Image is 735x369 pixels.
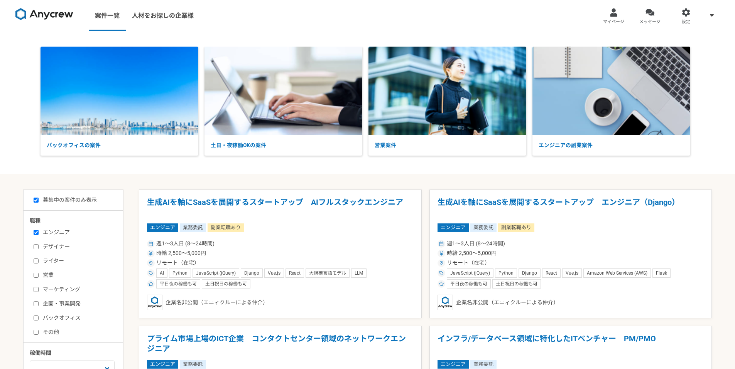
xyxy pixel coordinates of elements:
[149,261,153,265] img: ico_location_pin-352ac629.svg
[546,270,557,277] span: React
[34,301,39,306] input: 企画・事業開発
[204,135,362,156] p: 土日・夜稼働OKの案件
[603,19,624,25] span: マイページ
[34,285,122,294] label: マーケティング
[147,295,162,310] img: logo_text_blue_01.png
[149,242,153,246] img: ico_calendar-4541a85f.svg
[438,295,704,310] div: 企業名非公開（エニィクルーによる仲介）
[34,196,97,204] label: 募集中の案件のみ表示
[438,295,453,310] img: logo_text_blue_01.png
[34,230,39,235] input: エンジニア
[498,223,534,232] span: 副業転職あり
[244,270,259,277] span: Django
[439,282,444,286] img: ico_star-c4f7eedc.svg
[470,360,497,369] span: 業務委託
[438,334,704,354] h1: インフラ/データベース領域に特化したITベンチャー PM/PMO
[41,135,198,156] p: バックオフィスの案件
[439,261,444,265] img: ico_location_pin-352ac629.svg
[522,270,537,277] span: Django
[498,270,514,277] span: Python
[34,330,39,335] input: その他
[439,271,444,275] img: ico_tag-f97210f0.svg
[149,282,153,286] img: ico_star-c4f7eedc.svg
[156,259,199,267] span: リモート（在宅）
[196,270,236,277] span: JavaScript (jQuery)
[156,249,206,257] span: 時給 2,500〜5,000円
[41,47,198,156] a: バックオフィスの案件
[309,270,346,277] span: 大規模言語モデル
[147,360,178,369] span: エンジニア
[355,270,363,277] span: LLM
[439,251,444,256] img: ico_currency_yen-76ea2c4c.svg
[34,314,122,322] label: バックオフィス
[172,270,188,277] span: Python
[438,360,469,369] span: エンジニア
[656,270,667,277] span: Flask
[639,19,661,25] span: メッセージ
[15,8,73,20] img: 8DqYSo04kwAAAAASUVORK5CYII=
[587,270,647,277] span: Amazon Web Services (AWS)
[368,47,526,156] a: 営業案件
[34,328,122,336] label: その他
[368,47,526,135] img: Rectangle_160_4.png
[204,47,362,156] a: 土日・夜稼働OKの案件
[41,47,198,135] img: Rectangle_160_3.png
[180,360,206,369] span: 業務委託
[34,315,39,320] input: バックオフィス
[566,270,578,277] span: Vue.js
[30,218,41,224] span: 職種
[532,47,690,156] a: エンジニアの副業案件
[682,19,690,25] span: 設定
[147,334,414,354] h1: プライム市場上場のICT企業 コンタクトセンター領域のネットワークエンジニア
[289,270,301,277] span: React
[149,251,153,256] img: ico_currency_yen-76ea2c4c.svg
[204,47,362,135] img: Rectangle_160.png
[34,287,39,292] input: マーケティング
[447,259,490,267] span: リモート（在宅）
[439,242,444,246] img: ico_calendar-4541a85f.svg
[147,198,414,217] h1: 生成AIを軸にSaaSを展開するスタートアップ AIフルスタックエンジニア
[447,249,497,257] span: 時給 2,500〜5,000円
[34,258,39,263] input: ライター
[447,279,491,288] div: 平日夜の稼働も可
[147,223,178,232] span: エンジニア
[156,240,215,248] span: 週1〜3人日 (8〜24時間)
[470,223,497,232] span: 業務委託
[34,257,122,265] label: ライター
[160,270,164,277] span: AI
[268,270,280,277] span: Vue.js
[34,198,39,203] input: 募集中の案件のみ表示
[492,279,541,288] div: 土日祝日の稼働も可
[34,228,122,236] label: エンジニア
[30,350,51,356] span: 稼働時間
[147,295,414,310] div: 企業名非公開（エニィクルーによる仲介）
[156,279,200,288] div: 平日夜の稼働も可
[34,271,122,279] label: 営業
[532,47,690,135] img: Rectangle_160_2.png
[208,223,244,232] span: 副業転職あり
[180,223,206,232] span: 業務委託
[438,198,704,217] h1: 生成AIを軸にSaaSを展開するスタートアップ エンジニア（Django）
[34,300,122,308] label: 企画・事業開発
[34,273,39,278] input: 営業
[34,243,122,251] label: デザイナー
[368,135,526,156] p: 営業案件
[202,279,250,288] div: 土日祝日の稼働も可
[34,244,39,249] input: デザイナー
[450,270,490,277] span: JavaScript (jQuery)
[438,223,469,232] span: エンジニア
[447,240,505,248] span: 週1〜3人日 (8〜24時間)
[532,135,690,156] p: エンジニアの副業案件
[149,271,153,275] img: ico_tag-f97210f0.svg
